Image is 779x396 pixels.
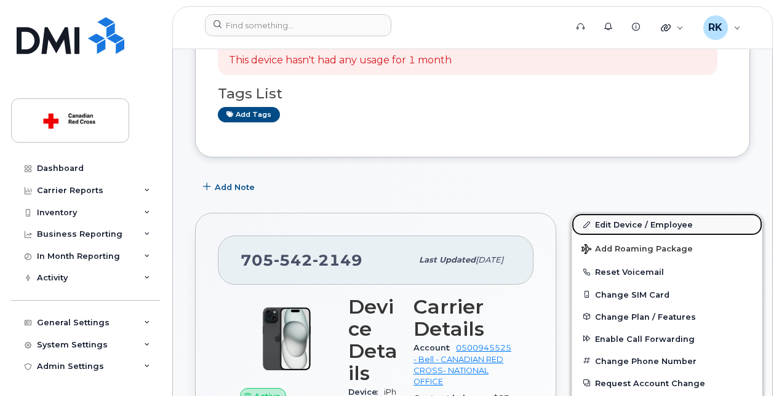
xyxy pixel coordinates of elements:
[581,244,693,256] span: Add Roaming Package
[218,107,280,122] a: Add tags
[572,236,762,261] button: Add Roaming Package
[572,213,762,236] a: Edit Device / Employee
[215,181,255,193] span: Add Note
[695,15,749,40] div: Reza Khorrami
[572,350,762,372] button: Change Phone Number
[419,255,476,264] span: Last updated
[572,261,762,283] button: Reset Voicemail
[205,14,391,36] input: Find something...
[413,343,456,352] span: Account
[476,255,503,264] span: [DATE]
[413,296,511,340] h3: Carrier Details
[595,312,696,321] span: Change Plan / Features
[229,53,452,68] p: This device hasn't had any usage for 1 month
[195,176,265,198] button: Add Note
[313,251,362,269] span: 2149
[274,251,313,269] span: 542
[572,306,762,328] button: Change Plan / Features
[572,372,762,394] button: Request Account Change
[708,20,722,35] span: RK
[250,302,324,376] img: iPhone_15_Black.png
[595,334,695,343] span: Enable Call Forwarding
[218,86,727,101] h3: Tags List
[348,296,399,384] h3: Device Details
[572,283,762,306] button: Change SIM Card
[572,328,762,350] button: Enable Call Forwarding
[241,251,362,269] span: 705
[413,343,511,386] a: 0500945525 - Bell - CANADIAN RED CROSS- NATIONAL OFFICE
[652,15,692,40] div: Quicklinks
